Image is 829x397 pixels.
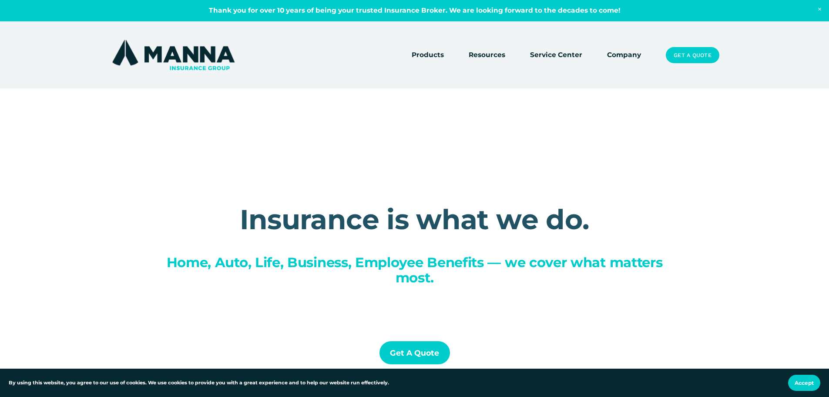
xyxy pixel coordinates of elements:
[530,49,582,61] a: Service Center
[607,49,641,61] a: Company
[167,254,666,286] span: Home, Auto, Life, Business, Employee Benefits — we cover what matters most.
[788,375,820,391] button: Accept
[795,380,814,386] span: Accept
[240,203,590,236] strong: Insurance is what we do.
[469,49,505,61] a: folder dropdown
[666,47,719,64] a: Get a Quote
[469,50,505,61] span: Resources
[412,50,444,61] span: Products
[9,379,389,387] p: By using this website, you agree to our use of cookies. We use cookies to provide you with a grea...
[412,49,444,61] a: folder dropdown
[379,341,450,364] a: Get a Quote
[110,38,237,72] img: Manna Insurance Group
